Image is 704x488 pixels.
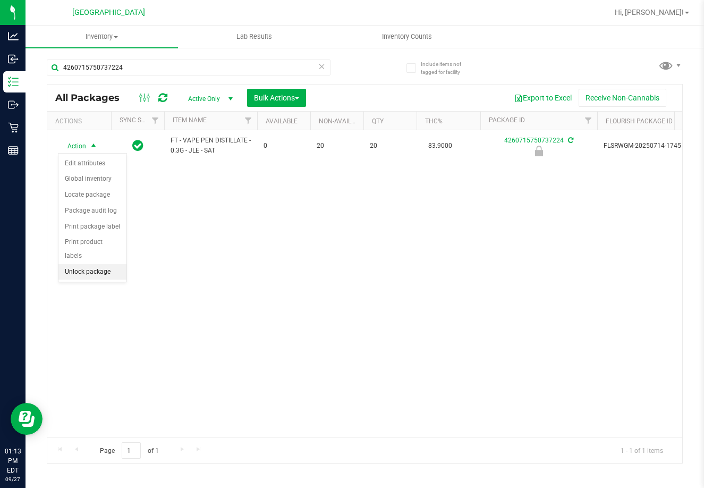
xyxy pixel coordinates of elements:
a: Package ID [489,116,525,124]
span: Page of 1 [91,442,167,459]
li: Package audit log [58,203,126,219]
span: Lab Results [222,32,286,41]
span: 1 - 1 of 1 items [612,442,672,458]
span: All Packages [55,92,130,104]
inline-svg: Reports [8,145,19,156]
span: Sync from Compliance System [566,137,573,144]
inline-svg: Outbound [8,99,19,110]
a: Sync Status [120,116,160,124]
div: Actions [55,117,107,125]
span: [GEOGRAPHIC_DATA] [72,8,145,17]
span: Clear [318,60,326,73]
a: Inventory Counts [331,26,484,48]
li: Global inventory [58,171,126,187]
button: Receive Non-Cannabis [579,89,666,107]
a: Item Name [173,116,207,124]
a: Qty [372,117,384,125]
input: Search Package ID, Item Name, SKU, Lot or Part Number... [47,60,330,75]
a: Lab Results [178,26,330,48]
span: Include items not tagged for facility [421,60,474,76]
span: Action [58,139,87,154]
a: Filter [240,112,257,130]
li: Edit attributes [58,156,126,172]
a: THC% [425,117,443,125]
p: 01:13 PM EDT [5,447,21,475]
inline-svg: Inbound [8,54,19,64]
span: 20 [317,141,357,151]
li: Unlock package [58,264,126,280]
span: FT - VAPE PEN DISTILLATE - 0.3G - JLE - SAT [171,136,251,156]
a: Inventory [26,26,178,48]
span: 83.9000 [423,138,457,154]
a: Flourish Package ID [606,117,673,125]
span: Hi, [PERSON_NAME]! [615,8,684,16]
a: Filter [147,112,164,130]
button: Bulk Actions [247,89,306,107]
a: Filter [580,112,597,130]
span: Inventory Counts [368,32,446,41]
a: 4260715750737224 [504,137,564,144]
span: select [87,139,100,154]
span: Bulk Actions [254,94,299,102]
span: In Sync [132,138,143,153]
a: Available [266,117,298,125]
div: Newly Received [479,146,599,156]
li: Locate package [58,187,126,203]
p: 09/27 [5,475,21,483]
li: Print product labels [58,234,126,264]
li: Print package label [58,219,126,235]
input: 1 [122,442,141,459]
span: 20 [370,141,410,151]
a: Non-Available [319,117,366,125]
inline-svg: Analytics [8,31,19,41]
inline-svg: Inventory [8,77,19,87]
iframe: Resource center [11,403,43,435]
button: Export to Excel [507,89,579,107]
inline-svg: Retail [8,122,19,133]
span: 0 [264,141,304,151]
span: Inventory [26,32,178,41]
